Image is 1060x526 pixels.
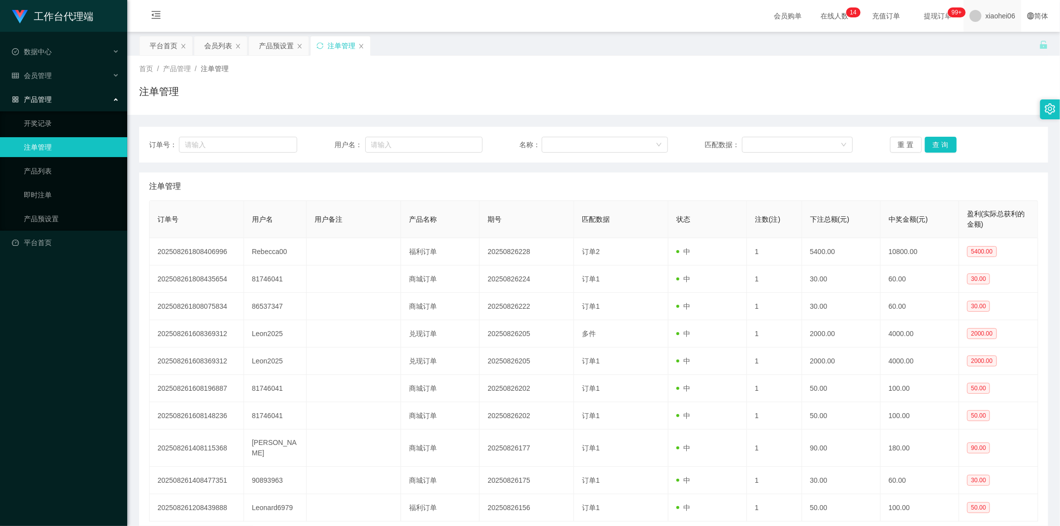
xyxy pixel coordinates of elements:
[919,12,957,19] span: 提现订单
[244,320,307,348] td: Leon2025
[676,504,690,512] span: 中
[24,113,119,133] a: 开奖记录
[582,384,600,392] span: 订单1
[802,265,881,293] td: 30.00
[582,302,600,310] span: 订单1
[747,348,802,375] td: 1
[747,467,802,494] td: 1
[881,402,959,430] td: 100.00
[967,383,990,394] span: 50.00
[853,7,857,17] p: 4
[480,430,574,467] td: 20250826177
[401,430,480,467] td: 商城订单
[150,430,244,467] td: 202508261408115368
[401,375,480,402] td: 商城订单
[967,442,990,453] span: 90.00
[150,402,244,430] td: 202508261608148236
[480,320,574,348] td: 20250826205
[881,320,959,348] td: 4000.00
[488,215,501,223] span: 期号
[881,238,959,265] td: 10800.00
[334,140,365,150] span: 用户名：
[925,137,957,153] button: 查 询
[676,275,690,283] span: 中
[24,185,119,205] a: 即时注单
[259,36,294,55] div: 产品预设置
[480,293,574,320] td: 20250826222
[802,348,881,375] td: 2000.00
[881,375,959,402] td: 100.00
[747,375,802,402] td: 1
[967,502,990,513] span: 50.00
[195,65,197,73] span: /
[12,96,19,103] i: 图标: appstore-o
[480,265,574,293] td: 20250826224
[889,215,928,223] span: 中奖金额(元)
[317,42,324,49] i: 图标: sync
[12,12,93,20] a: 工作台代理端
[480,375,574,402] td: 20250826202
[802,320,881,348] td: 2000.00
[139,65,153,73] span: 首页
[201,65,229,73] span: 注单管理
[12,48,19,55] i: 图标: check-circle-o
[327,36,355,55] div: 注单管理
[150,375,244,402] td: 202508261608196887
[480,238,574,265] td: 20250826228
[409,215,437,223] span: 产品名称
[846,7,860,17] sup: 14
[149,180,181,192] span: 注单管理
[358,43,364,49] i: 图标: close
[890,137,922,153] button: 重 置
[815,12,853,19] span: 在线人数
[802,430,881,467] td: 90.00
[12,10,28,24] img: logo.9652507e.png
[480,494,574,522] td: 20250826156
[252,215,273,223] span: 用户名
[204,36,232,55] div: 会员列表
[967,301,990,312] span: 30.00
[967,410,990,421] span: 50.00
[967,246,996,257] span: 5400.00
[24,209,119,229] a: 产品预设置
[401,467,480,494] td: 商城订单
[881,467,959,494] td: 60.00
[150,348,244,375] td: 202508261608369312
[967,210,1025,228] span: 盈利(实际总获利的金额)
[582,248,600,256] span: 订单2
[179,137,297,153] input: 请输入
[244,265,307,293] td: 81746041
[705,140,742,150] span: 匹配数据：
[802,402,881,430] td: 50.00
[244,467,307,494] td: 90893963
[401,265,480,293] td: 商城订单
[881,348,959,375] td: 4000.00
[180,43,186,49] i: 图标: close
[34,0,93,32] h1: 工作台代理端
[802,375,881,402] td: 50.00
[1045,103,1056,114] i: 图标: setting
[881,265,959,293] td: 60.00
[24,137,119,157] a: 注单管理
[12,72,52,80] span: 会员管理
[802,467,881,494] td: 30.00
[967,355,996,366] span: 2000.00
[747,430,802,467] td: 1
[244,402,307,430] td: 81746041
[519,140,542,150] span: 名称：
[150,293,244,320] td: 202508261808075834
[867,12,905,19] span: 充值订单
[401,494,480,522] td: 福利订单
[244,494,307,522] td: Leonard6979
[582,330,596,338] span: 多件
[401,402,480,430] td: 商城订单
[150,494,244,522] td: 202508261208439888
[582,357,600,365] span: 订单1
[676,384,690,392] span: 中
[401,348,480,375] td: 兑现订单
[881,494,959,522] td: 100.00
[656,142,662,149] i: 图标: down
[755,215,780,223] span: 注数(注)
[948,7,966,17] sup: 974
[802,238,881,265] td: 5400.00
